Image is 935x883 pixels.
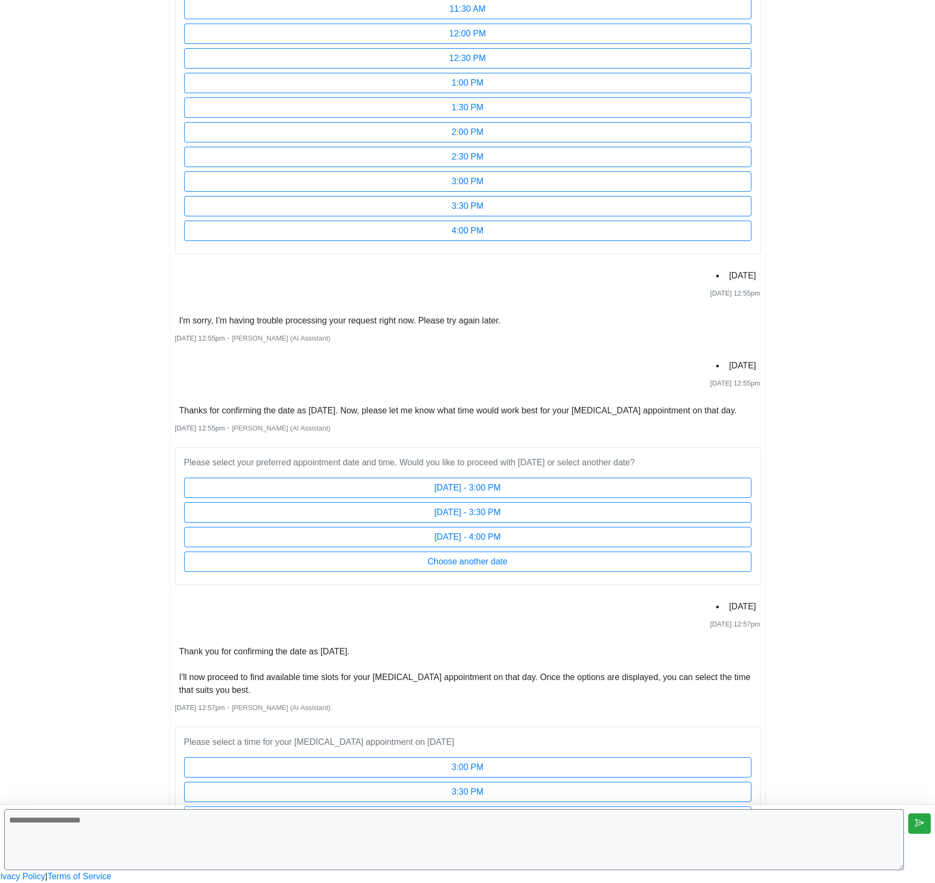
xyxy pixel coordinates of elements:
[175,424,225,432] span: [DATE] 12:55pm
[232,704,330,712] span: [PERSON_NAME] (AI Assistant)
[725,598,760,615] li: [DATE]
[184,782,751,802] button: 3:30 PM
[725,267,760,284] li: [DATE]
[175,402,741,419] li: Thanks for confirming the date as [DATE]. Now, please let me know what time would work best for y...
[175,334,331,342] small: ・
[184,757,751,778] button: 3:00 PM
[184,221,751,241] button: 4:00 PM
[184,552,751,572] button: Choose another date
[232,334,330,342] span: [PERSON_NAME] (AI Assistant)
[175,312,505,329] li: I'm sorry, I'm having trouble processing your request right now. Please try again later.
[184,122,751,142] button: 2:00 PM
[184,147,751,167] button: 2:30 PM
[184,736,751,749] p: Please select a time for your [MEDICAL_DATA] appointment on [DATE]
[184,502,751,523] button: [DATE] - 3:30 PM
[725,357,760,374] li: [DATE]
[232,424,330,432] span: [PERSON_NAME] (AI Assistant)
[710,620,761,628] span: [DATE] 12:57pm
[184,97,751,118] button: 1:30 PM
[175,704,225,712] span: [DATE] 12:57pm
[710,289,761,297] span: [DATE] 12:55pm
[175,704,331,712] small: ・
[184,24,751,44] button: 12:00 PM
[175,424,331,432] small: ・
[710,379,761,387] span: [DATE] 12:55pm
[184,196,751,216] button: 3:30 PM
[175,643,761,699] li: Thank you for confirming the date as [DATE]. I'll now proceed to find available time slots for yo...
[184,478,751,498] button: [DATE] - 3:00 PM
[184,171,751,192] button: 3:00 PM
[184,527,751,547] button: [DATE] - 4:00 PM
[184,73,751,93] button: 1:00 PM
[184,48,751,69] button: 12:30 PM
[184,456,751,469] p: Please select your preferred appointment date and time. Would you like to proceed with [DATE] or ...
[175,334,225,342] span: [DATE] 12:55pm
